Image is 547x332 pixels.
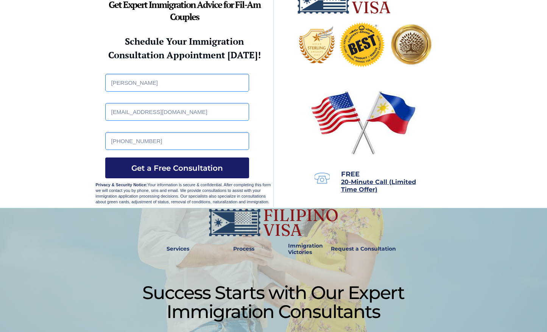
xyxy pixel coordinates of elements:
a: 20-Minute Call (Limited Time Offer) [341,179,416,193]
a: Request a Consultation [327,240,399,258]
button: Get a Free Consultation [105,157,249,178]
a: Services [162,240,195,258]
span: 20-Minute Call (Limited Time Offer) [341,178,416,193]
span: Get a Free Consultation [105,164,249,173]
strong: Process [233,245,254,252]
a: Process [229,240,258,258]
strong: Schedule Your Immigration [125,35,244,47]
span: Success Starts with Our Expert Immigration Consultants [142,282,404,323]
input: Email [105,103,249,121]
strong: Request a Consultation [331,245,396,252]
input: Full Name [105,74,249,92]
span: Your information is secure & confidential. After completing this form we will contact you by phon... [96,182,271,204]
strong: Services [167,245,189,252]
strong: Immigration Victories [288,242,323,256]
strong: Privacy & Security Notice: [96,182,148,187]
input: Phone Number [105,132,249,150]
a: Immigration Victories [285,240,310,258]
strong: Consultation Appointment [DATE]! [108,49,261,61]
span: FREE [341,170,360,178]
